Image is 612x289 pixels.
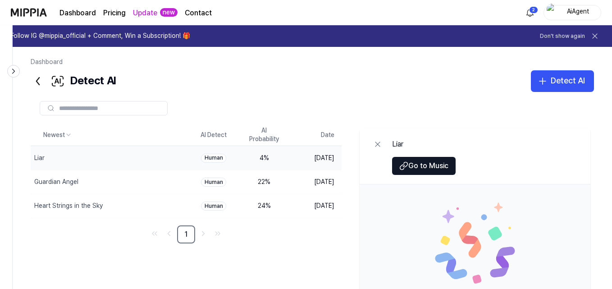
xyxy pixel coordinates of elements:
[529,6,538,14] div: 2
[201,178,226,187] div: Human
[246,202,282,211] div: 24 %
[59,8,96,18] a: Dashboard
[34,178,78,187] div: Guardian Angel
[133,8,157,18] a: Update
[551,74,585,87] div: Detect AI
[148,227,161,240] a: Go to first page
[392,139,456,150] div: Liar
[239,124,289,146] th: AI Probability
[540,32,585,40] button: Don't show again
[31,58,63,65] a: Dashboard
[547,4,557,22] img: profile
[211,227,224,240] a: Go to last page
[188,124,239,146] th: AI Detect
[185,8,212,18] a: Contact
[246,178,282,187] div: 22 %
[177,225,195,243] a: 1
[289,124,342,146] th: Date
[525,7,535,18] img: 알림
[160,8,178,17] div: new
[408,161,448,171] span: Go to Music
[289,170,342,194] td: [DATE]
[103,8,126,18] a: Pricing
[523,5,537,20] button: 알림2
[34,202,103,211] div: Heart Strings in the Sky
[560,7,595,17] div: AiAgent
[197,227,210,240] a: Go to next page
[531,70,594,92] button: Detect AI
[201,154,226,163] div: Human
[246,154,282,163] div: 4 %
[34,154,45,163] div: Liar
[392,164,456,172] a: Go to Music
[11,32,190,41] h1: Follow IG @mippia_official + Comment, Win a Subscription! 🎁
[163,227,175,240] a: Go to previous page
[31,225,342,243] nav: pagination
[434,202,516,284] img: Human
[392,157,456,175] button: Go to Music
[201,202,226,211] div: Human
[289,194,342,218] td: [DATE]
[543,5,601,20] button: profileAiAgent
[289,146,342,170] td: [DATE]
[31,70,116,92] div: Detect AI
